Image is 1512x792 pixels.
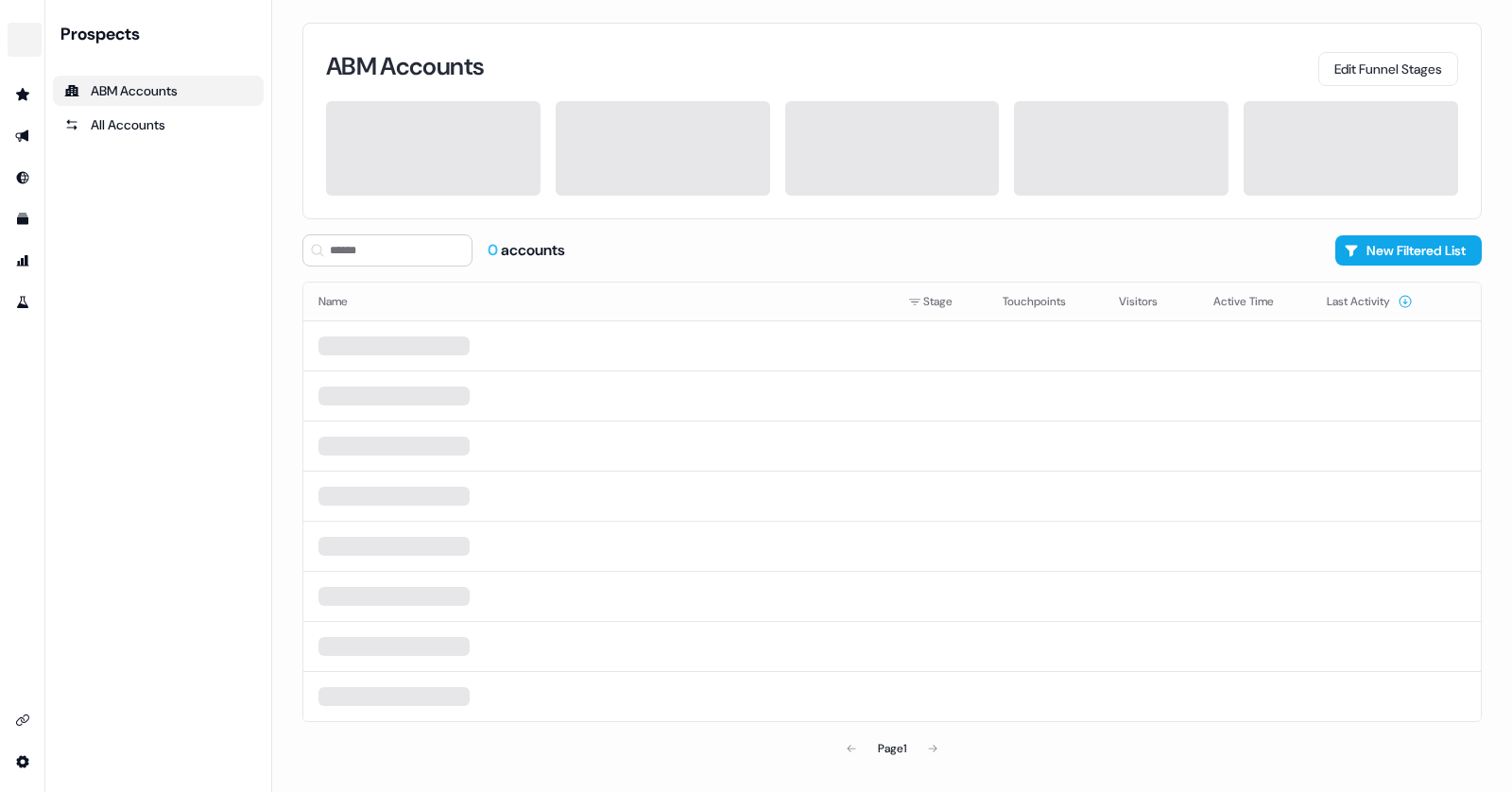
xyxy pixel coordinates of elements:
div: accounts [488,240,565,261]
a: Go to outbound experience [8,121,38,151]
a: Go to Inbound [8,163,38,193]
div: All Accounts [64,115,252,134]
a: Go to experiments [8,287,38,318]
a: Go to integrations [8,747,38,777]
button: Active Time [1213,284,1297,319]
button: Last Activity [1327,284,1413,319]
div: Stage [908,292,972,311]
a: All accounts [53,110,264,140]
div: Prospects [60,23,264,45]
a: Go to templates [8,204,38,234]
th: Name [303,283,893,320]
a: ABM Accounts [53,76,264,106]
button: New Filtered List [1335,235,1482,266]
a: Go to attribution [8,246,38,276]
button: Edit Funnel Stages [1318,52,1458,86]
div: ABM Accounts [64,81,252,100]
h3: ABM Accounts [326,54,484,78]
a: Go to prospects [8,79,38,110]
div: Page 1 [878,739,906,758]
span: 0 [488,240,501,260]
a: Go to integrations [8,705,38,735]
button: Visitors [1119,284,1180,319]
button: Touchpoints [1003,284,1089,319]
